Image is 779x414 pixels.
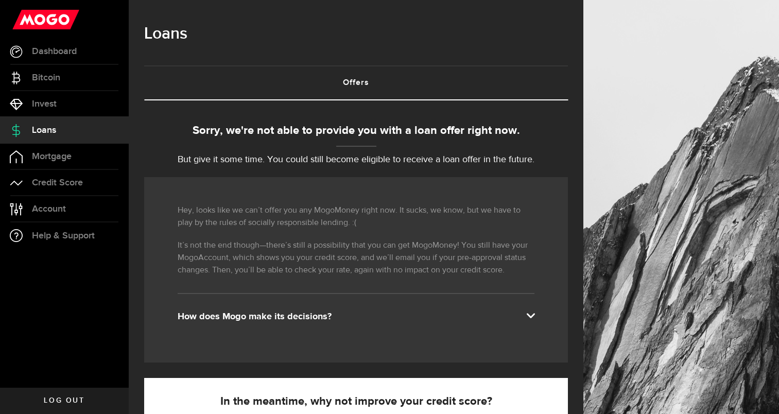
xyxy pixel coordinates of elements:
span: Credit Score [32,178,83,187]
h5: In the meantime, why not improve your credit score? [178,395,534,408]
div: How does Mogo make its decisions? [178,310,534,323]
span: Log out [44,397,84,404]
span: Help & Support [32,231,95,240]
span: Mortgage [32,152,72,161]
iframe: LiveChat chat widget [736,371,779,414]
p: Hey, looks like we can’t offer you any MogoMoney right now. It sucks, we know, but we have to pla... [178,204,534,229]
div: Sorry, we're not able to provide you with a loan offer right now. [144,123,568,140]
h1: Loans [144,21,568,47]
span: Invest [32,99,57,109]
ul: Tabs Navigation [144,65,568,100]
span: Account [32,204,66,214]
p: It’s not the end though—there’s still a possibility that you can get MogoMoney! You still have yo... [178,239,534,277]
span: Bitcoin [32,73,60,82]
p: But give it some time. You could still become eligible to receive a loan offer in the future. [144,153,568,167]
span: Dashboard [32,47,77,56]
span: Loans [32,126,56,135]
a: Offers [144,66,568,99]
